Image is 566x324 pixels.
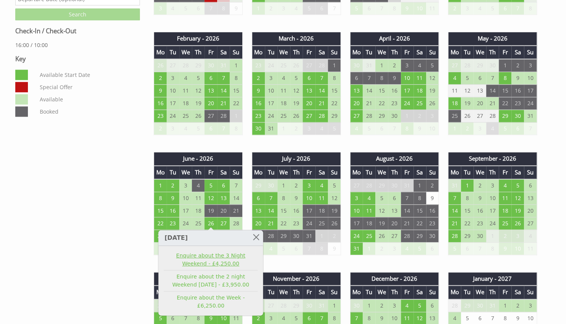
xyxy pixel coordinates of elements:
td: 26 [426,97,439,110]
td: 28 [179,59,192,72]
th: Su [524,166,537,179]
td: 6 [192,2,204,15]
td: 3 [461,2,474,15]
td: 5 [192,122,204,135]
td: 22 [499,97,511,110]
td: 29 [328,110,341,122]
th: June - 2026 [154,152,243,165]
th: We [277,46,290,59]
td: 30 [204,59,217,72]
td: 17 [265,97,277,110]
td: 12 [192,85,204,97]
td: 13 [350,85,363,97]
td: 3 [303,179,315,192]
td: 28 [486,110,499,122]
td: 1 [401,110,414,122]
td: 28 [363,110,375,122]
td: 25 [277,59,290,72]
td: 9 [511,72,524,85]
td: 5 [511,179,524,192]
h3: Check-In / Check-Out [15,27,140,35]
td: 13 [303,85,315,97]
td: 18 [179,97,192,110]
td: 1 [499,59,511,72]
td: 18 [414,85,426,97]
td: 31 [524,110,537,122]
td: 2 [154,122,167,135]
td: 1 [375,59,388,72]
td: 7 [204,2,217,15]
td: 10 [265,85,277,97]
td: 1 [230,110,242,122]
td: 30 [265,179,277,192]
td: 18 [277,97,290,110]
td: 3 [303,122,315,135]
td: 27 [167,59,179,72]
td: 24 [265,110,277,122]
td: 1 [252,2,264,15]
td: 22 [375,97,388,110]
td: 6 [499,2,511,15]
th: March - 2026 [252,32,341,45]
td: 6 [217,179,230,192]
td: 31 [363,59,375,72]
td: 23 [154,110,167,122]
td: 7 [217,122,230,135]
input: Search [15,8,140,20]
td: 31 [401,179,414,192]
td: 11 [426,2,439,15]
td: 7 [328,2,341,15]
th: May - 2026 [448,32,537,45]
td: 1 [230,59,242,72]
th: Mo [252,166,264,179]
th: Fr [204,166,217,179]
td: 7 [315,72,328,85]
td: 8 [217,2,230,15]
td: 30 [388,179,401,192]
td: 7 [363,72,375,85]
th: Sa [217,46,230,59]
td: 5 [350,2,363,15]
td: 10 [524,72,537,85]
th: Fr [303,46,315,59]
td: 3 [154,2,167,15]
th: We [179,46,192,59]
td: 4 [350,122,363,135]
th: Fr [204,46,217,59]
td: 7 [486,72,499,85]
td: 21 [315,97,328,110]
td: 7 [388,122,401,135]
td: 5 [204,179,217,192]
th: Th [192,46,204,59]
td: 9 [401,2,414,15]
td: 6 [363,2,375,15]
td: 8 [154,192,167,204]
td: 10 [167,85,179,97]
td: 8 [499,72,511,85]
td: 2 [414,110,426,122]
th: Tu [363,166,375,179]
td: 28 [461,59,474,72]
td: 30 [350,59,363,72]
td: 29 [375,179,388,192]
th: Mo [448,166,461,179]
a: Enquire about the 3 Night Weekend - £4,250.00 [164,252,258,268]
td: 23 [252,110,264,122]
th: Tu [167,46,179,59]
td: 27 [204,110,217,122]
td: 1 [328,59,341,72]
th: We [375,46,388,59]
td: 3 [265,72,277,85]
td: 4 [474,2,486,15]
td: 21 [486,97,499,110]
td: 28 [315,59,328,72]
td: 25 [448,110,461,122]
td: 26 [192,110,204,122]
td: 23 [388,97,401,110]
dd: Booked [38,106,138,117]
td: 8 [375,72,388,85]
th: February - 2026 [154,32,243,45]
td: 28 [315,110,328,122]
td: 9 [388,72,401,85]
a: Enquire about the Week - £6,250.00 [164,294,258,310]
